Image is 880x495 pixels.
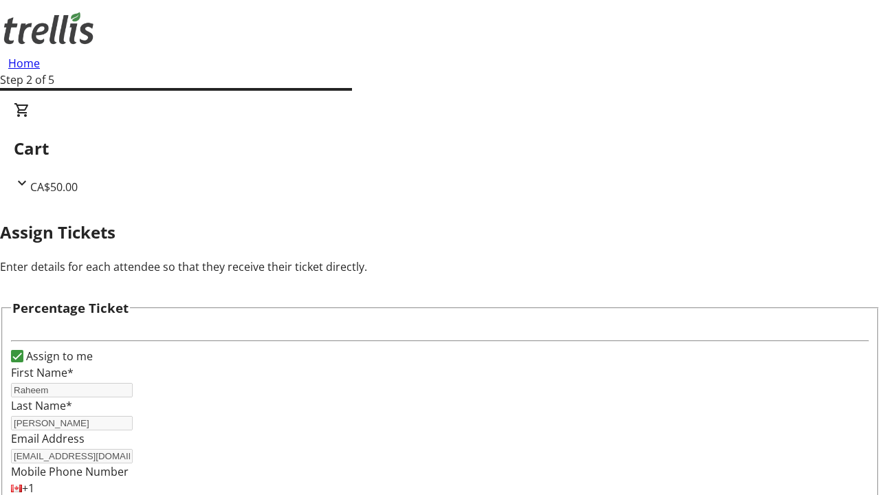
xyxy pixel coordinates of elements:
[30,179,78,195] span: CA$50.00
[23,348,93,364] label: Assign to me
[11,398,72,413] label: Last Name*
[14,102,866,195] div: CartCA$50.00
[14,136,866,161] h2: Cart
[12,298,129,318] h3: Percentage Ticket
[11,365,74,380] label: First Name*
[11,464,129,479] label: Mobile Phone Number
[11,431,85,446] label: Email Address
